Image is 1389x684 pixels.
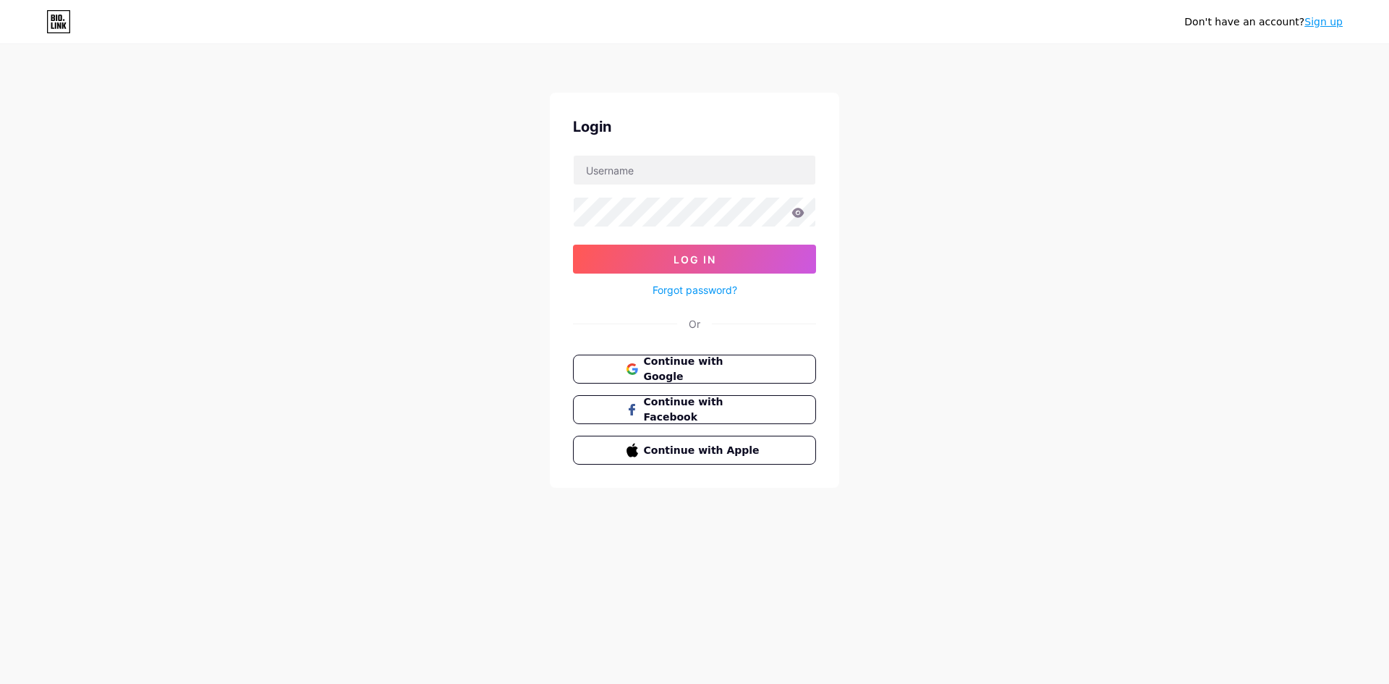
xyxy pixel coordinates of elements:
button: Continue with Apple [573,436,816,465]
button: Log In [573,245,816,274]
a: Forgot password? [653,282,737,297]
a: Sign up [1304,16,1343,28]
span: Continue with Facebook [644,394,763,425]
button: Continue with Google [573,355,816,384]
span: Log In [674,253,716,266]
div: Login [573,116,816,138]
button: Continue with Facebook [573,395,816,424]
input: Username [574,156,815,185]
span: Continue with Google [644,354,763,384]
span: Continue with Apple [644,443,763,458]
div: Or [689,316,700,332]
div: Don't have an account? [1184,14,1343,30]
